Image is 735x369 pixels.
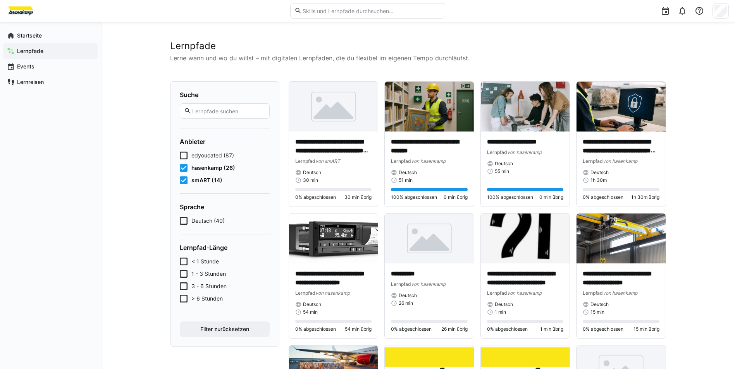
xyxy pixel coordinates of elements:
[399,177,413,183] span: 51 min
[180,203,270,211] h4: Sprache
[191,152,234,159] span: edyoucated (87)
[399,292,417,299] span: Deutsch
[303,309,318,315] span: 54 min
[391,158,411,164] span: Lernpfad
[289,82,378,132] img: image
[199,325,250,333] span: Filter zurücksetzen
[577,82,666,132] img: image
[191,270,226,278] span: 1 - 3 Stunden
[495,168,509,174] span: 55 min
[590,169,609,176] span: Deutsch
[315,290,350,296] span: von hasenkamp
[180,321,270,337] button: Filter zurücksetzen
[180,138,270,145] h4: Anbieter
[590,309,604,315] span: 15 min
[302,7,441,14] input: Skills und Lernpfade durchsuchen…
[191,164,235,172] span: hasenkamp (26)
[289,214,378,263] img: image
[295,158,315,164] span: Lernpfad
[191,282,227,290] span: 3 - 6 Stunden
[385,82,474,132] img: image
[303,169,321,176] span: Deutsch
[487,149,507,155] span: Lernpfad
[191,108,265,114] input: Lernpfade suchen
[391,281,411,287] span: Lernpfad
[487,326,528,332] span: 0% abgeschlossen
[495,301,513,307] span: Deutsch
[170,40,666,52] h2: Lernpfade
[481,214,570,263] img: image
[590,177,607,183] span: 1h 30m
[583,290,603,296] span: Lernpfad
[170,53,666,63] p: Lerne wann und wo du willst – mit digitalen Lernpfaden, die du flexibel im eigenen Tempo durchläu...
[633,326,659,332] span: 15 min übrig
[495,309,506,315] span: 1 min
[487,194,533,200] span: 100% abgeschlossen
[590,301,609,307] span: Deutsch
[631,194,659,200] span: 1h 30m übrig
[180,244,270,251] h4: Lernpfad-Länge
[507,149,542,155] span: von hasenkamp
[495,161,513,167] span: Deutsch
[295,290,315,296] span: Lernpfad
[191,295,223,302] span: > 6 Stunden
[603,290,637,296] span: von hasenkamp
[577,214,666,263] img: image
[345,326,372,332] span: 54 min übrig
[481,82,570,132] img: image
[295,194,336,200] span: 0% abgeschlossen
[303,177,318,183] span: 30 min
[507,290,542,296] span: von hasenkamp
[180,91,270,99] h4: Suche
[540,326,563,332] span: 1 min übrig
[191,176,222,184] span: smART (14)
[583,158,603,164] span: Lernpfad
[441,326,468,332] span: 26 min übrig
[191,258,219,265] span: < 1 Stunde
[583,194,623,200] span: 0% abgeschlossen
[385,214,474,263] img: image
[191,217,225,225] span: Deutsch (40)
[303,301,321,307] span: Deutsch
[411,158,446,164] span: von hasenkamp
[391,326,432,332] span: 0% abgeschlossen
[399,300,413,306] span: 26 min
[603,158,637,164] span: von hasenkamp
[583,326,623,332] span: 0% abgeschlossen
[411,281,446,287] span: von hasenkamp
[539,194,563,200] span: 0 min übrig
[315,158,340,164] span: von smART
[391,194,437,200] span: 100% abgeschlossen
[444,194,468,200] span: 0 min übrig
[295,326,336,332] span: 0% abgeschlossen
[399,169,417,176] span: Deutsch
[487,290,507,296] span: Lernpfad
[344,194,372,200] span: 30 min übrig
